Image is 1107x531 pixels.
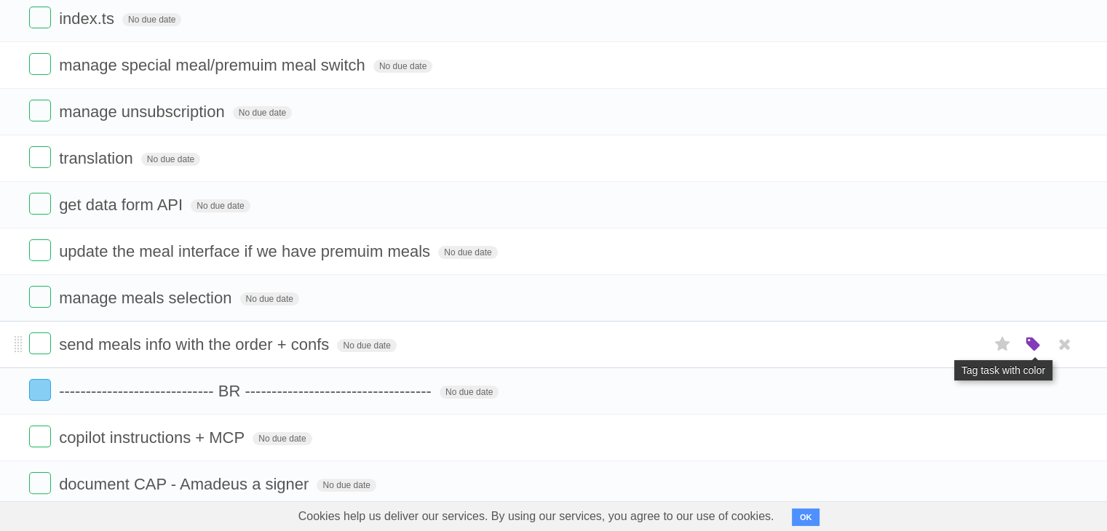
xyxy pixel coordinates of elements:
span: manage unsubscription [59,103,228,121]
span: index.ts [59,9,118,28]
span: manage meals selection [59,289,235,307]
label: Done [29,379,51,401]
label: Star task [989,332,1017,356]
label: Done [29,146,51,168]
label: Done [29,239,51,261]
span: No due date [337,339,396,352]
span: No due date [240,292,299,306]
span: get data form API [59,196,186,214]
label: Done [29,472,51,494]
label: Done [29,286,51,308]
button: OK [792,508,820,526]
span: ----------------------------- BR ----------------------------------- [59,382,435,400]
label: Done [29,426,51,447]
span: manage special meal/premuim meal switch [59,56,369,74]
span: Cookies help us deliver our services. By using our services, you agree to our use of cookies. [284,502,789,531]
span: No due date [191,199,250,212]
span: No due date [317,479,376,492]
span: No due date [141,153,200,166]
label: Done [29,53,51,75]
span: No due date [440,386,499,399]
label: Done [29,100,51,121]
span: No due date [253,432,312,445]
label: Done [29,193,51,215]
span: No due date [438,246,497,259]
label: Done [29,332,51,354]
span: No due date [122,13,181,26]
span: update the meal interface if we have premuim meals [59,242,434,260]
span: No due date [233,106,292,119]
span: copilot instructions + MCP [59,428,248,447]
span: translation [59,149,137,167]
label: Done [29,7,51,28]
span: send meals info with the order + confs [59,335,333,354]
span: document CAP - Amadeus a signer [59,475,312,493]
span: No due date [373,60,432,73]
